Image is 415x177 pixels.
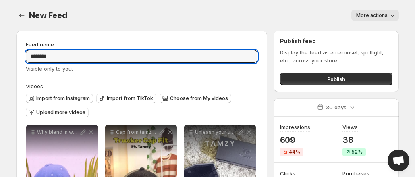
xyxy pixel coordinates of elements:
h3: Impressions [280,123,310,131]
p: Cap from tamzyindia [116,129,158,135]
span: Publish [327,75,345,83]
button: Upload more videos [26,108,89,117]
button: Import from Instagram [26,94,93,103]
span: New Feed [29,10,67,20]
button: Settings [16,10,27,21]
span: Feed name [26,41,54,48]
button: More actions [351,10,399,21]
p: Display the feed as a carousel, spotlight, etc., across your store. [280,48,392,65]
span: 52% [351,149,363,155]
span: 44% [289,149,300,155]
p: 609 [280,135,310,145]
button: Choose from My videos [160,94,231,103]
button: Import from TikTok [96,94,156,103]
span: Visible only to you. [26,65,73,72]
h3: Views [342,123,358,131]
button: Publish [280,73,392,85]
span: More actions [356,12,388,19]
span: Choose from My videos [170,95,228,102]
span: Videos [26,83,43,90]
p: Unleash your unique style with fashion accessories designed to inspire individuality by tamzyindia [195,129,237,135]
h2: Publish feed [280,37,392,45]
span: Upload more videos [36,109,85,116]
span: Import from Instagram [36,95,90,102]
span: Import from TikTok [107,95,153,102]
p: 38 [342,135,366,145]
p: 30 days [326,103,347,111]
div: Open chat [388,150,409,171]
p: Why blend in when you can stand out The Shade Flex 06 cap is all about funky vibes fearless style... [37,129,79,135]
